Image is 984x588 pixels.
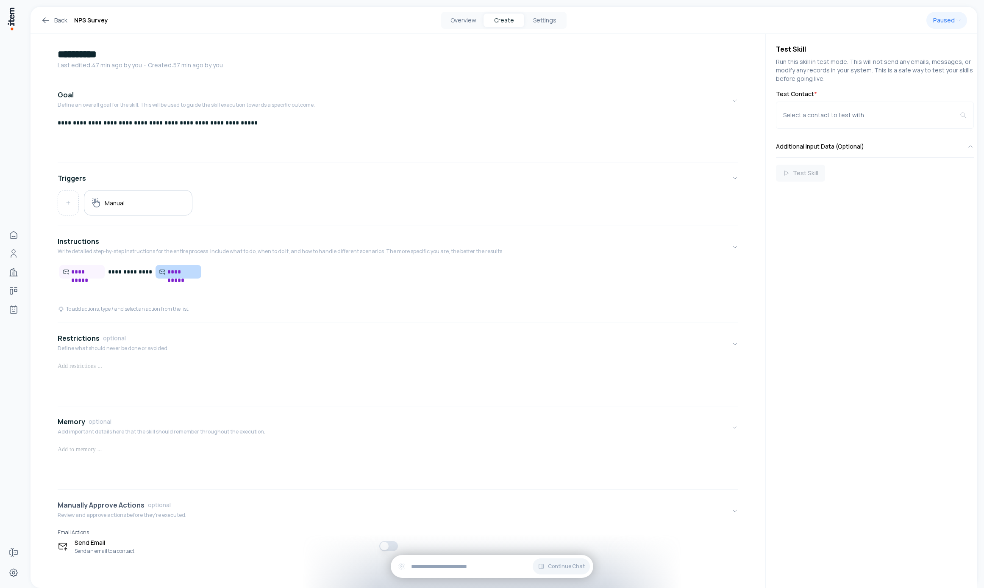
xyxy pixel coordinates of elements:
[58,83,738,119] button: GoalDefine an overall goal for the skill. This will be used to guide the skill execution towards ...
[58,512,186,519] p: Review and approve actions before they're executed.
[776,90,974,98] label: Test Contact
[58,500,145,510] h4: Manually Approve Actions
[58,417,85,427] h4: Memory
[75,538,134,548] span: Send Email
[58,410,738,445] button: MemoryoptionalAdd important details here that the skill should remember throughout the execution.
[58,326,738,362] button: RestrictionsoptionalDefine what should never be done or avoided.
[443,14,484,27] button: Overview
[5,564,22,581] a: Settings
[533,558,590,574] button: Continue Chat
[524,14,565,27] button: Settings
[776,135,974,157] button: Additional Input Data (Optional)
[5,245,22,262] a: Contacts
[103,334,126,342] span: optional
[548,563,585,570] span: Continue Chat
[776,58,974,83] p: Run this skill in test mode. This will not send any emails, messages, or modify any records in yo...
[58,166,738,190] button: Triggers
[74,15,108,25] h1: NPS Survey
[5,544,22,561] a: Forms
[58,345,169,352] p: Define what should never be done or avoided.
[391,555,593,578] div: Continue Chat
[484,14,524,27] button: Create
[89,417,111,426] span: optional
[58,265,738,319] div: InstructionsWrite detailed step-by-step instructions for the entire process. Include what to do, ...
[58,119,738,159] div: GoalDefine an overall goal for the skill. This will be used to guide the skill execution towards ...
[58,229,738,265] button: InstructionsWrite detailed step-by-step instructions for the entire process. Include what to do, ...
[58,362,738,403] div: RestrictionsoptionalDefine what should never be done or avoided.
[783,111,960,119] div: Select a contact to test with...
[105,199,125,207] h5: Manual
[58,90,74,100] h4: Goal
[148,501,171,509] span: optional
[5,264,22,281] a: Companies
[41,15,67,25] a: Back
[58,190,738,222] div: Triggers
[58,173,86,183] h4: Triggers
[5,282,22,299] a: deals
[58,529,398,536] h6: Email Actions
[58,529,738,561] div: Manually Approve ActionsoptionalReview and approve actions before they're executed.
[5,226,22,243] a: Home
[58,102,315,108] p: Define an overall goal for the skill. This will be used to guide the skill execution towards a sp...
[5,301,22,318] a: Agents
[58,445,738,486] div: MemoryoptionalAdd important details here that the skill should remember throughout the execution.
[58,493,738,529] button: Manually Approve ActionsoptionalReview and approve actions before they're executed.
[58,248,503,255] p: Write detailed step-by-step instructions for the entire process. Include what to do, when to do i...
[58,61,738,69] p: Last edited: 47 min ago by you ・Created: 57 min ago by you
[75,548,134,555] span: Send an email to a contact
[58,306,189,312] div: To add actions, type / and select an action from the list.
[58,428,265,435] p: Add important details here that the skill should remember throughout the execution.
[58,236,99,246] h4: Instructions
[58,333,100,343] h4: Restrictions
[776,44,974,54] h4: Test Skill
[7,7,15,31] img: Item Brain Logo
